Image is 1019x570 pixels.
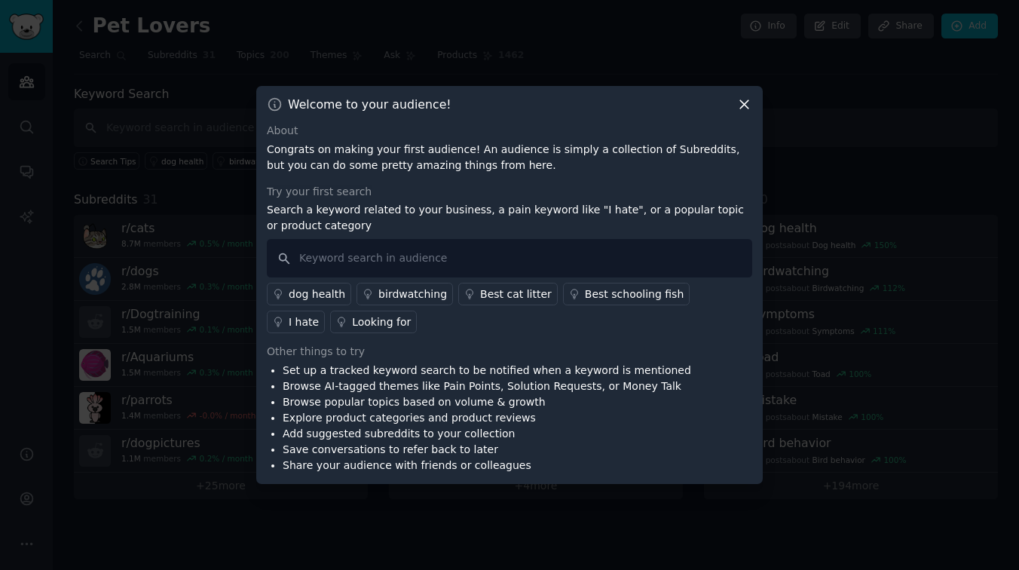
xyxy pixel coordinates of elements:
[480,287,552,302] div: Best cat litter
[289,287,345,302] div: dog health
[330,311,417,333] a: Looking for
[283,363,691,378] li: Set up a tracked keyword search to be notified when a keyword is mentioned
[289,314,319,330] div: I hate
[283,426,691,442] li: Add suggested subreddits to your collection
[585,287,684,302] div: Best schooling fish
[458,283,558,305] a: Best cat litter
[267,239,752,277] input: Keyword search in audience
[356,283,453,305] a: birdwatching
[283,378,691,394] li: Browse AI-tagged themes like Pain Points, Solution Requests, or Money Talk
[267,311,325,333] a: I hate
[283,394,691,410] li: Browse popular topics based on volume & growth
[378,287,447,302] div: birdwatching
[283,442,691,458] li: Save conversations to refer back to later
[267,184,752,200] div: Try your first search
[288,97,451,112] h3: Welcome to your audience!
[267,123,752,139] div: About
[267,344,752,360] div: Other things to try
[283,410,691,426] li: Explore product categories and product reviews
[267,202,752,234] p: Search a keyword related to your business, a pain keyword like "I hate", or a popular topic or pr...
[267,283,351,305] a: dog health
[563,283,690,305] a: Best schooling fish
[283,458,691,473] li: Share your audience with friends or colleagues
[352,314,411,330] div: Looking for
[267,142,752,173] p: Congrats on making your first audience! An audience is simply a collection of Subreddits, but you...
